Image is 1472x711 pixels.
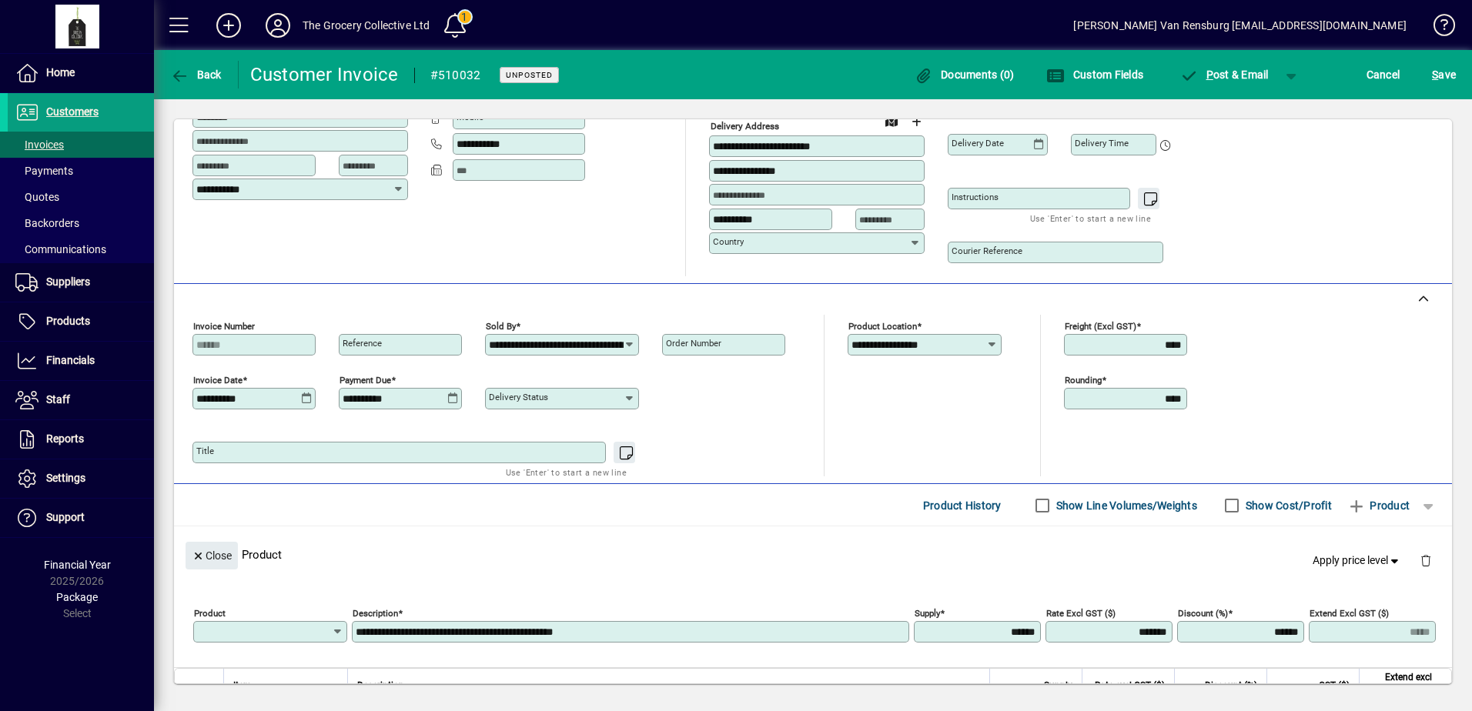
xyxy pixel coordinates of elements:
[250,62,399,87] div: Customer Invoice
[8,54,154,92] a: Home
[911,61,1019,88] button: Documents (0)
[1306,547,1408,575] button: Apply price level
[1065,321,1136,332] mat-label: Freight (excl GST)
[915,608,940,619] mat-label: Supply
[8,342,154,380] a: Financials
[1432,62,1456,87] span: ave
[1340,492,1417,519] button: Product
[46,315,90,327] span: Products
[713,236,744,247] mat-label: Country
[8,132,154,158] a: Invoices
[154,61,239,88] app-page-header-button: Back
[174,526,1452,582] div: Product
[1313,552,1402,569] span: Apply price level
[8,158,154,184] a: Payments
[1422,3,1453,53] a: Knowledge Base
[8,184,154,210] a: Quotes
[1367,62,1400,87] span: Cancel
[8,302,154,341] a: Products
[879,108,904,133] a: View on map
[1428,61,1460,88] button: Save
[8,236,154,262] a: Communications
[1179,68,1269,81] span: ost & Email
[923,493,1002,518] span: Product History
[46,354,95,366] span: Financials
[1075,138,1129,149] mat-label: Delivery time
[917,492,1008,519] button: Product History
[343,338,382,349] mat-label: Reference
[848,321,917,332] mat-label: Product location
[666,338,721,349] mat-label: Order number
[506,463,627,481] mat-hint: Use 'Enter' to start a new line
[904,109,928,134] button: Choose address
[506,70,553,80] span: Unposted
[8,459,154,498] a: Settings
[46,275,90,288] span: Suppliers
[193,321,255,332] mat-label: Invoice number
[46,393,70,406] span: Staff
[486,321,516,332] mat-label: Sold by
[15,139,64,151] span: Invoices
[166,61,226,88] button: Back
[1172,61,1276,88] button: Post & Email
[1347,493,1410,518] span: Product
[170,68,222,81] span: Back
[1363,61,1404,88] button: Cancel
[1053,498,1197,513] label: Show Line Volumes/Weights
[952,192,999,202] mat-label: Instructions
[46,66,75,78] span: Home
[233,677,252,694] span: Item
[15,217,79,229] span: Backorders
[46,472,85,484] span: Settings
[952,245,1022,256] mat-label: Courier Reference
[15,191,59,203] span: Quotes
[15,165,73,177] span: Payments
[193,375,243,386] mat-label: Invoice date
[15,243,106,255] span: Communications
[1095,677,1165,694] span: Rate excl GST ($)
[1073,13,1407,38] div: [PERSON_NAME] Van Rensburg [EMAIL_ADDRESS][DOMAIN_NAME]
[194,608,226,619] mat-label: Product
[1432,68,1438,81] span: S
[46,105,99,118] span: Customers
[1042,61,1147,88] button: Custom Fields
[357,677,404,694] span: Description
[1178,608,1228,619] mat-label: Discount (%)
[1044,677,1072,694] span: Supply
[8,420,154,459] a: Reports
[56,591,98,603] span: Package
[192,543,232,569] span: Close
[46,511,85,523] span: Support
[44,559,111,571] span: Financial Year
[303,13,430,38] div: The Grocery Collective Ltd
[1407,542,1444,579] button: Delete
[1243,498,1332,513] label: Show Cost/Profit
[182,548,242,562] app-page-header-button: Close
[1030,209,1151,227] mat-hint: Use 'Enter' to start a new line
[1046,608,1116,619] mat-label: Rate excl GST ($)
[8,263,154,302] a: Suppliers
[186,542,238,569] button: Close
[253,12,303,39] button: Profile
[1205,677,1257,694] span: Discount (%)
[915,68,1015,81] span: Documents (0)
[1046,68,1143,81] span: Custom Fields
[340,375,391,386] mat-label: Payment due
[1319,677,1350,694] span: GST ($)
[1065,375,1102,386] mat-label: Rounding
[1369,669,1432,703] span: Extend excl GST ($)
[1310,608,1389,619] mat-label: Extend excl GST ($)
[1206,68,1213,81] span: P
[353,608,398,619] mat-label: Description
[8,210,154,236] a: Backorders
[8,381,154,419] a: Staff
[204,12,253,39] button: Add
[46,432,84,445] span: Reports
[430,63,481,88] div: #510032
[489,392,548,402] mat-label: Delivery status
[952,138,1004,149] mat-label: Delivery date
[8,499,154,537] a: Support
[196,446,214,456] mat-label: Title
[1407,553,1444,567] app-page-header-button: Delete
